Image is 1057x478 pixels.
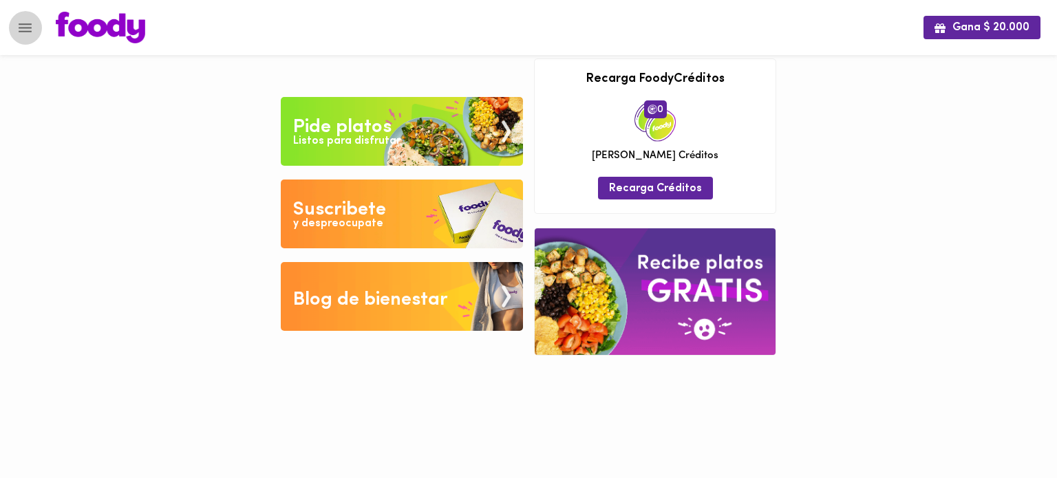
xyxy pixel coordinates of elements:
img: foody-creditos.png [648,105,657,114]
img: Disfruta bajar de peso [281,180,523,248]
span: Recarga Créditos [609,182,702,195]
div: Suscribete [293,196,386,224]
img: referral-banner.png [535,228,776,354]
img: Pide un Platos [281,97,523,166]
button: Menu [8,11,42,45]
img: Blog de bienestar [281,262,523,331]
span: 0 [644,100,667,118]
button: Recarga Créditos [598,177,713,199]
img: logo.png [56,12,145,43]
h3: Recarga FoodyCréditos [545,73,765,87]
span: [PERSON_NAME] Créditos [592,149,718,163]
span: Gana $ 20.000 [935,21,1029,34]
div: y despreocupate [293,216,383,232]
div: Blog de bienestar [293,286,448,314]
img: credits-package.png [634,100,676,142]
button: Gana $ 20.000 [923,16,1040,39]
div: Listos para disfrutar [293,133,401,149]
iframe: Messagebird Livechat Widget [977,398,1043,464]
div: Pide platos [293,113,392,141]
